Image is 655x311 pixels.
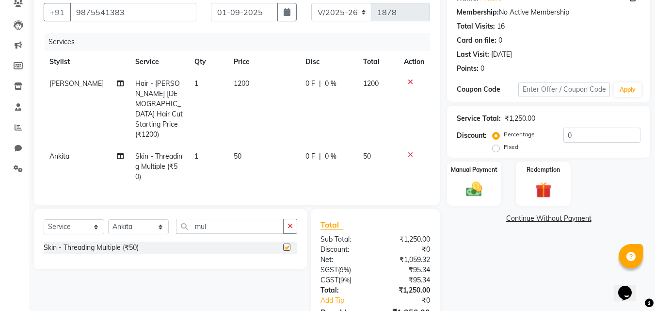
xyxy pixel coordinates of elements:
a: Continue Without Payment [449,213,648,224]
span: 50 [363,152,371,161]
div: Net: [313,255,375,265]
div: [DATE] [491,49,512,60]
a: Add Tip [313,295,385,306]
label: Percentage [504,130,535,139]
div: Last Visit: [457,49,489,60]
button: Apply [614,82,641,97]
button: +91 [44,3,71,21]
div: ₹0 [375,245,437,255]
div: 0 [480,64,484,74]
div: Total: [313,285,375,295]
label: Redemption [527,165,560,174]
span: CGST [320,276,338,284]
div: Discount: [313,245,375,255]
div: Total Visits: [457,21,495,32]
div: ₹95.34 [375,275,437,285]
span: 0 % [325,151,336,162]
span: 9% [340,266,349,274]
div: Card on file: [457,35,496,46]
span: Hair - [PERSON_NAME] [DEMOGRAPHIC_DATA] Hair Cut Starting Price (₹1200) [135,79,183,139]
span: Skin - Threading Multiple (₹50) [135,152,182,181]
th: Action [398,51,430,73]
label: Manual Payment [451,165,497,174]
span: 0 % [325,79,336,89]
th: Service [129,51,189,73]
input: Enter Offer / Coupon Code [518,82,610,97]
span: 1200 [234,79,249,88]
div: Coupon Code [457,84,518,95]
div: ₹95.34 [375,265,437,275]
span: [PERSON_NAME] [49,79,104,88]
input: Search or Scan [176,219,284,234]
div: 16 [497,21,505,32]
th: Disc [300,51,357,73]
span: 50 [234,152,241,161]
div: ₹1,250.00 [375,234,437,245]
div: No Active Membership [457,7,640,17]
div: ₹1,250.00 [375,285,437,295]
span: | [319,151,321,162]
div: 0 [498,35,502,46]
div: ( ) [313,275,375,285]
th: Total [357,51,399,73]
th: Price [228,51,300,73]
span: Total [320,220,343,230]
div: Membership: [457,7,499,17]
span: 1 [194,152,198,161]
span: 1200 [363,79,379,88]
th: Stylist [44,51,129,73]
span: 0 F [305,151,315,162]
div: Skin - Threading Multiple (₹50) [44,243,139,253]
div: Points: [457,64,479,74]
div: Services [45,33,437,51]
div: ₹0 [386,295,438,306]
div: ( ) [313,265,375,275]
span: 9% [340,276,350,284]
span: 0 F [305,79,315,89]
div: ₹1,250.00 [505,114,535,124]
img: _cash.svg [461,180,487,198]
span: 1 [194,79,198,88]
iframe: chat widget [614,272,645,301]
input: Search by Name/Mobile/Email/Code [70,3,196,21]
th: Qty [189,51,228,73]
div: ₹1,059.32 [375,255,437,265]
span: | [319,79,321,89]
label: Fixed [504,143,518,151]
span: Ankita [49,152,69,161]
div: Discount: [457,131,487,141]
img: _gift.svg [530,180,557,200]
div: Sub Total: [313,234,375,245]
div: Service Total: [457,114,501,124]
span: SGST [320,265,338,274]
